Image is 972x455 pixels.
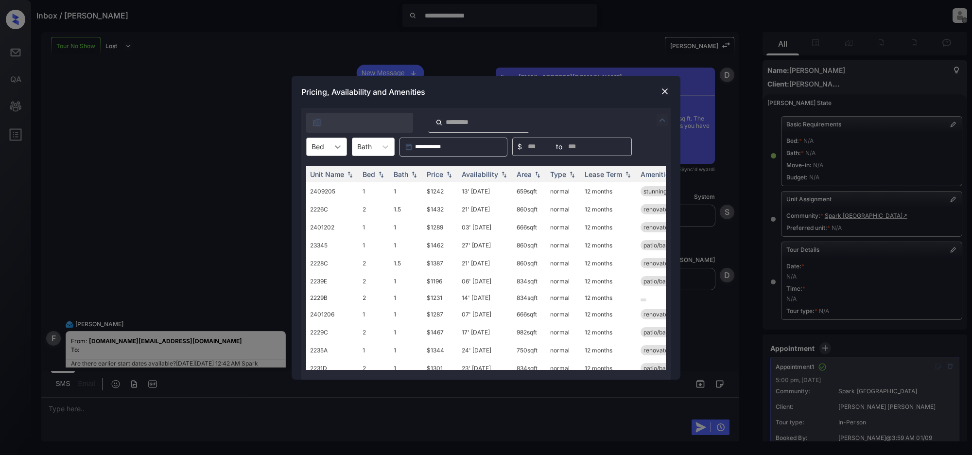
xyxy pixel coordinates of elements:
td: 2 [359,359,390,377]
div: Bed [363,170,375,178]
td: normal [546,200,581,218]
td: 21' [DATE] [458,254,513,272]
td: 982 sqft [513,323,546,341]
td: 1 [390,359,423,377]
td: 2401202 [306,218,359,236]
td: $1242 [423,182,458,200]
div: Area [517,170,532,178]
td: $1462 [423,236,458,254]
td: 666 sqft [513,218,546,236]
td: 12 months [581,359,637,377]
td: $1432 [423,200,458,218]
img: sorting [499,171,509,177]
td: 17' [DATE] [458,323,513,341]
span: renovated [643,224,672,231]
td: normal [546,341,581,359]
span: patio/balcony [643,242,681,249]
td: 2409205 [306,182,359,200]
div: Type [550,170,566,178]
span: stunning views*... [643,188,691,195]
td: 2228C [306,254,359,272]
td: 2229C [306,323,359,341]
span: patio/balcony [643,329,681,336]
td: 06' [DATE] [458,272,513,290]
td: 2 [359,200,390,218]
td: 1 [359,218,390,236]
div: Lease Term [585,170,622,178]
td: normal [546,305,581,323]
td: 2 [359,254,390,272]
td: $1231 [423,290,458,305]
div: Bath [394,170,408,178]
span: renovated [643,347,672,354]
img: icon-zuma [657,114,668,126]
span: patio/balcony [643,365,681,372]
td: 860 sqft [513,254,546,272]
td: 2226C [306,200,359,218]
img: icon-zuma [435,118,443,127]
div: Unit Name [310,170,344,178]
img: sorting [345,171,355,177]
td: 2231D [306,359,359,377]
td: 14' [DATE] [458,290,513,305]
td: normal [546,236,581,254]
td: 1 [359,182,390,200]
td: 1 [390,272,423,290]
td: $1287 [423,305,458,323]
td: 12 months [581,254,637,272]
td: 1 [390,290,423,305]
td: 03' [DATE] [458,218,513,236]
td: 2 [359,272,390,290]
td: 21' [DATE] [458,200,513,218]
td: 834 sqft [513,290,546,305]
img: sorting [567,171,577,177]
td: 27' [DATE] [458,236,513,254]
td: 1 [390,341,423,359]
td: 2401206 [306,305,359,323]
td: $1387 [423,254,458,272]
td: normal [546,272,581,290]
td: 2 [359,323,390,341]
td: normal [546,182,581,200]
td: 12 months [581,323,637,341]
td: 1 [359,236,390,254]
img: sorting [623,171,633,177]
span: $ [518,141,522,152]
td: 1 [390,236,423,254]
td: 1 [390,218,423,236]
td: 12 months [581,182,637,200]
td: 860 sqft [513,200,546,218]
td: normal [546,359,581,377]
span: renovated [643,260,672,267]
td: 659 sqft [513,182,546,200]
td: 860 sqft [513,236,546,254]
td: 2239E [306,272,359,290]
td: normal [546,254,581,272]
img: close [660,87,670,96]
td: 666 sqft [513,305,546,323]
td: 07' [DATE] [458,305,513,323]
div: Price [427,170,443,178]
td: $1196 [423,272,458,290]
td: 12 months [581,236,637,254]
td: 12 months [581,272,637,290]
img: sorting [409,171,419,177]
td: $1467 [423,323,458,341]
td: normal [546,218,581,236]
td: 834 sqft [513,359,546,377]
td: 1 [390,305,423,323]
td: 12 months [581,290,637,305]
td: 12 months [581,218,637,236]
td: 834 sqft [513,272,546,290]
img: icon-zuma [312,118,322,127]
img: sorting [376,171,386,177]
span: to [556,141,562,152]
td: 12 months [581,305,637,323]
td: 2 [359,290,390,305]
td: $1289 [423,218,458,236]
div: Pricing, Availability and Amenities [292,76,680,108]
span: patio/balcony [643,278,681,285]
td: 1 [359,305,390,323]
img: sorting [533,171,542,177]
td: 12 months [581,200,637,218]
